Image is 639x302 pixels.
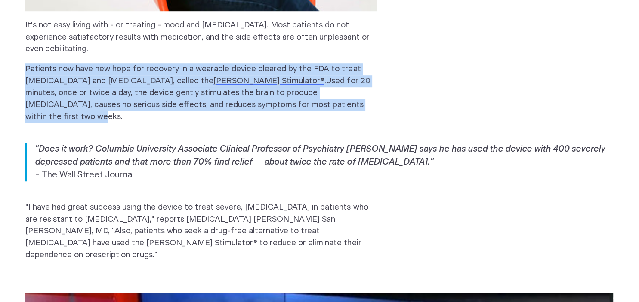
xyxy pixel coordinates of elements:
span: "I have had great success using the device to treat severe, [MEDICAL_DATA] in patients who are re... [25,203,368,259]
a: [PERSON_NAME] Stimulator® [213,77,324,85]
span: - The Wall Street Journal [35,171,134,179]
span: Patients now have new hope for recovery in a wearable device cleared by the FDA to treat [MEDICAL... [25,65,361,85]
em: "Does it work? Columbia University Associate Clinical Professor of Psychiatry [PERSON_NAME] says ... [35,145,605,166]
span: It's not easy living with - or treating - mood and [MEDICAL_DATA]. Most patients do not experienc... [25,21,369,53]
